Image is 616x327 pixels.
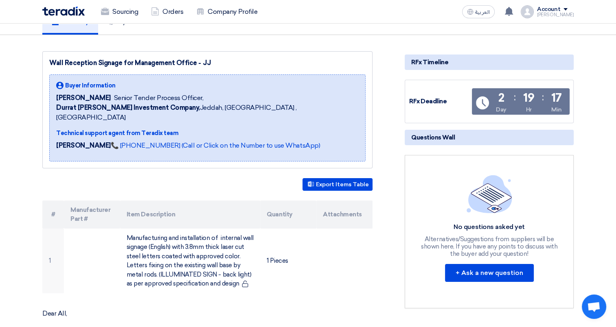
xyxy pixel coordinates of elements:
[445,264,534,282] button: + Ask a new question
[462,5,495,18] button: العربية
[260,229,316,293] td: 1 Pieces
[496,105,506,114] div: Day
[145,3,190,21] a: Orders
[64,201,120,229] th: Manufacturer Part #
[56,104,200,111] b: Durrat [PERSON_NAME] Investment Company,
[260,201,316,229] th: Quantity
[409,97,470,106] div: RFx Deadline
[56,103,359,122] span: Jeddah, [GEOGRAPHIC_DATA] ,[GEOGRAPHIC_DATA]
[551,105,562,114] div: Min
[498,92,504,104] div: 2
[523,92,534,104] div: 19
[42,201,64,229] th: #
[42,7,85,16] img: Teradix logo
[514,90,516,105] div: :
[94,3,145,21] a: Sourcing
[582,294,606,319] a: Open chat
[303,178,373,191] button: Export Items Table
[56,93,111,103] span: [PERSON_NAME]
[56,142,111,149] strong: [PERSON_NAME]
[49,58,366,68] div: Wall Reception Signage for Management Office - JJ
[190,3,264,21] a: Company Profile
[65,81,116,90] span: Buyer Information
[467,175,512,213] img: empty_state_list.svg
[405,54,574,70] div: RFx Timeline
[521,5,534,18] img: profile_test.png
[111,142,320,149] a: 📞 [PHONE_NUMBER] (Call or Click on the Number to use WhatsApp)
[42,229,64,293] td: 1
[475,9,490,15] span: العربية
[526,105,532,114] div: Hr
[120,229,261,293] td: Manufacturing and installation of internal wall signage (English) with 3.8mm thick laser cut stee...
[542,90,544,105] div: :
[551,92,562,104] div: 17
[114,93,204,103] span: Senior Tender Process Officer,
[420,235,559,257] div: Alternatives/Suggestions from suppliers will be shown here, If you have any points to discuss wit...
[537,13,574,17] div: [PERSON_NAME]
[316,201,373,229] th: Attachments
[42,310,373,318] p: Dear All,
[56,129,359,137] div: Technical support agent from Teradix team
[537,6,560,13] div: Account
[120,201,261,229] th: Item Description
[420,223,559,231] div: No questions asked yet
[411,133,455,142] span: Questions Wall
